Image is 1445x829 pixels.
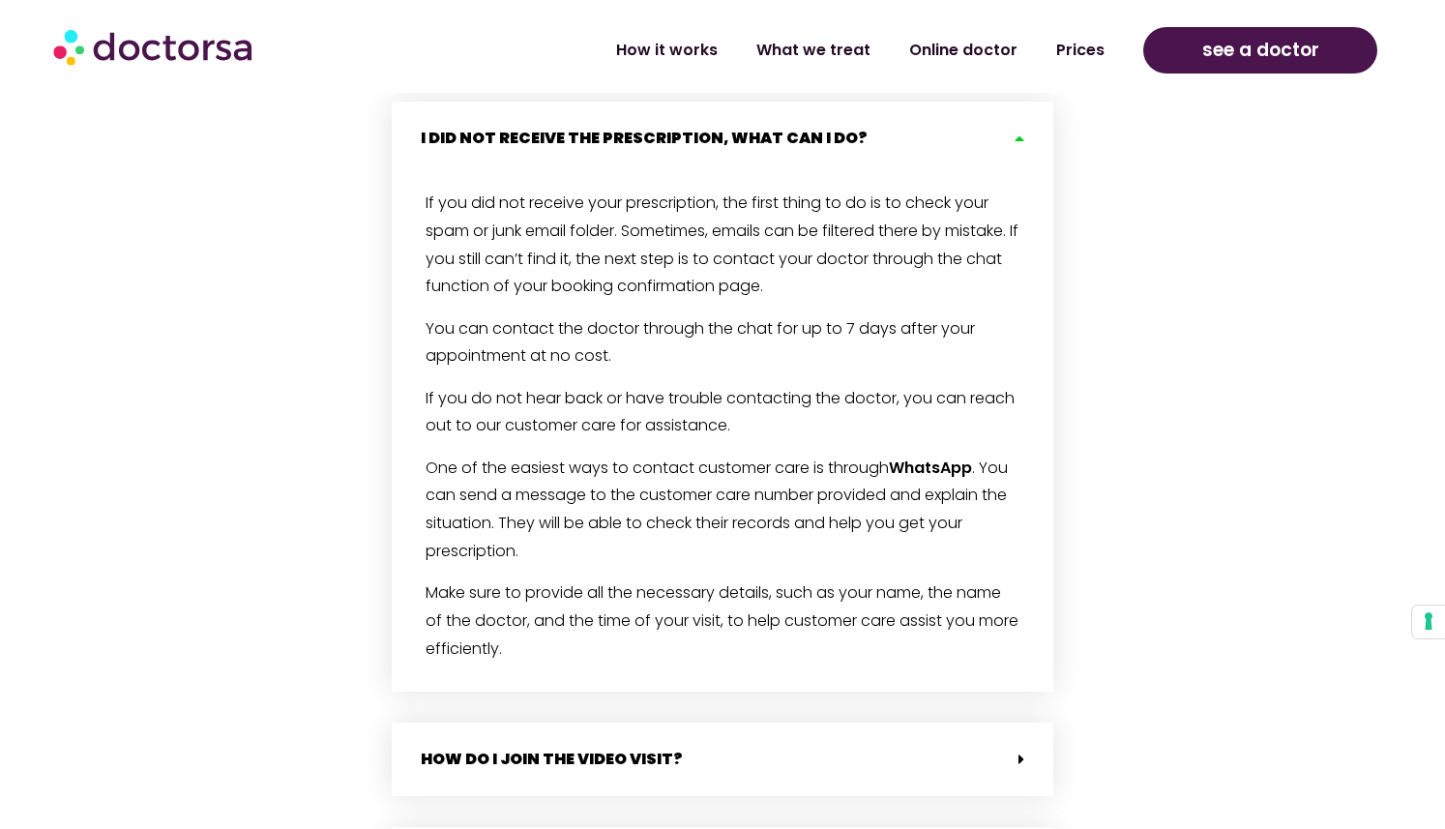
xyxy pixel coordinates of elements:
[426,581,1018,660] span: Make sure to provide all the necessary details, such as your name, the name of the doctor, and th...
[1412,606,1445,638] button: Your consent preferences for tracking technologies
[421,748,683,770] a: How do I join the video visit?
[392,102,1053,175] div: I did not receive the prescription, what can i do?
[392,175,1053,692] div: I did not receive the prescription, what can i do?
[737,28,890,73] a: What we treat
[1037,28,1124,73] a: Prices
[1143,27,1377,74] a: see a doctor
[890,28,1037,73] a: Online doctor
[426,192,1018,297] span: If you did not receive your prescription, the first thing to do is to check your spam or junk ema...
[426,317,975,368] span: You can contact the doctor through the chat for up to 7 days after your appointment at no cost.
[421,127,868,149] a: I did not receive the prescription, what can i do?
[381,28,1124,73] nav: Menu
[426,387,1015,437] span: If you do not hear back or have trouble contacting the doctor, you can reach out to our customer ...
[426,457,1008,562] span: One of the easiest ways to contact customer care is through . You can send a message to the custo...
[889,457,972,479] a: WhatsApp
[392,723,1053,796] div: How do I join the video visit?
[1202,35,1319,66] span: see a doctor
[597,28,737,73] a: How it works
